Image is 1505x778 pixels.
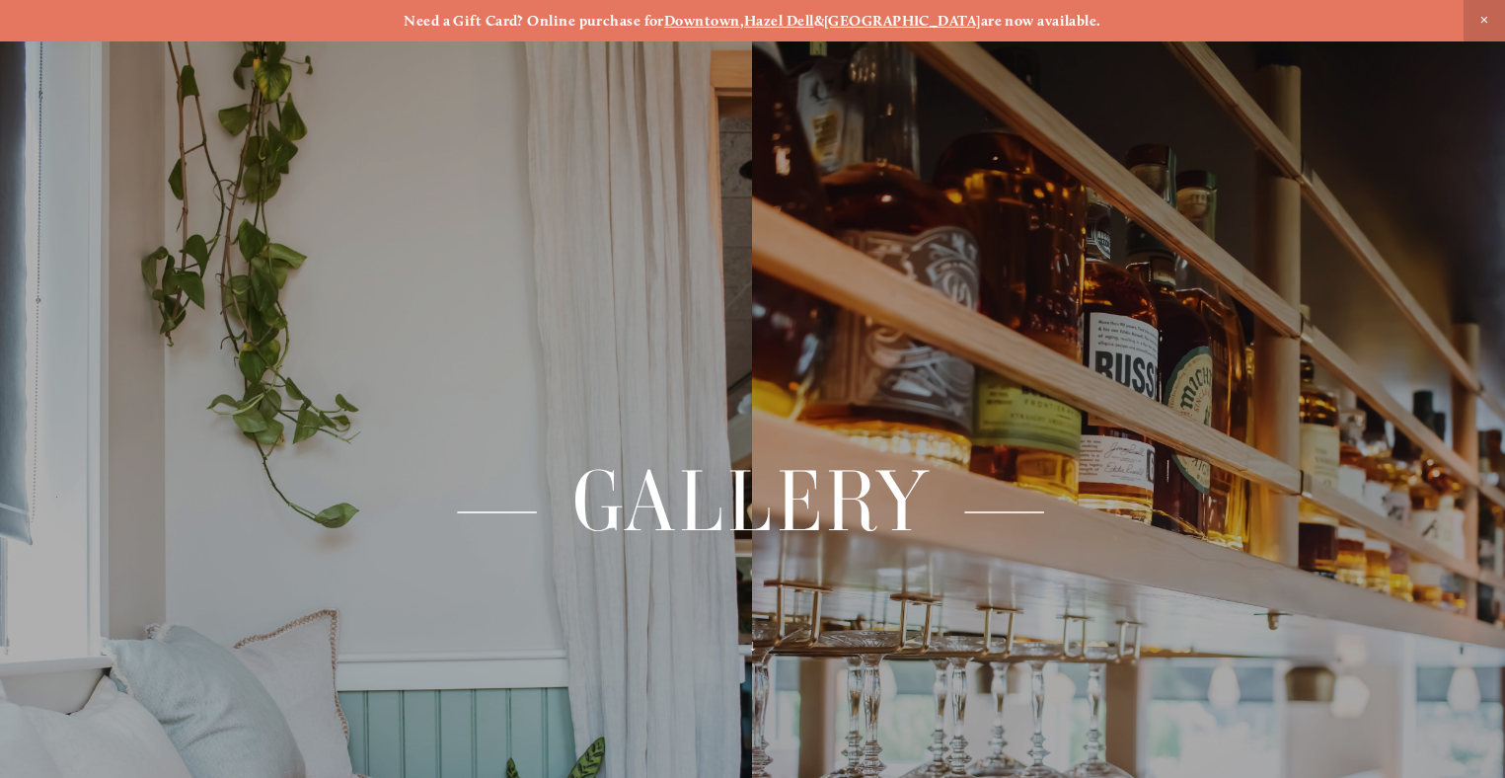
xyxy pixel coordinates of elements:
[981,12,1101,30] strong: are now available.
[824,12,981,30] a: [GEOGRAPHIC_DATA]
[744,12,814,30] a: Hazel Dell
[664,12,740,30] a: Downtown
[814,12,824,30] strong: &
[451,447,1054,556] span: — Gallery —
[740,12,744,30] strong: ,
[226,636,1280,657] p: ↓
[404,12,664,30] strong: Need a Gift Card? Online purchase for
